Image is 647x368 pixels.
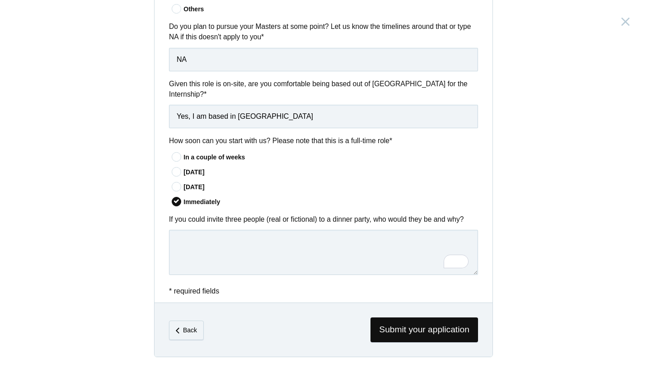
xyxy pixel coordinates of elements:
[183,168,478,177] div: [DATE]
[370,317,478,342] span: Submit your application
[169,287,219,295] span: * required fields
[169,214,478,224] label: If you could invite three people (real or fictional) to a dinner party, who would they be and why?
[183,182,478,192] div: [DATE]
[169,135,478,146] label: How soon can you start with us? Please note that this is a full-time role
[183,197,478,207] div: Immediately
[183,153,478,162] div: In a couple of weeks
[183,326,197,334] em: Back
[183,5,478,14] div: Others
[169,21,478,42] label: Do you plan to pursue your Masters at some point? Let us know the timelines around that or type N...
[169,230,478,275] textarea: To enrich screen reader interactions, please activate Accessibility in Grammarly extension settings
[169,79,478,100] label: Given this role is on-site, are you comfortable being based out of [GEOGRAPHIC_DATA] for the Inte...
